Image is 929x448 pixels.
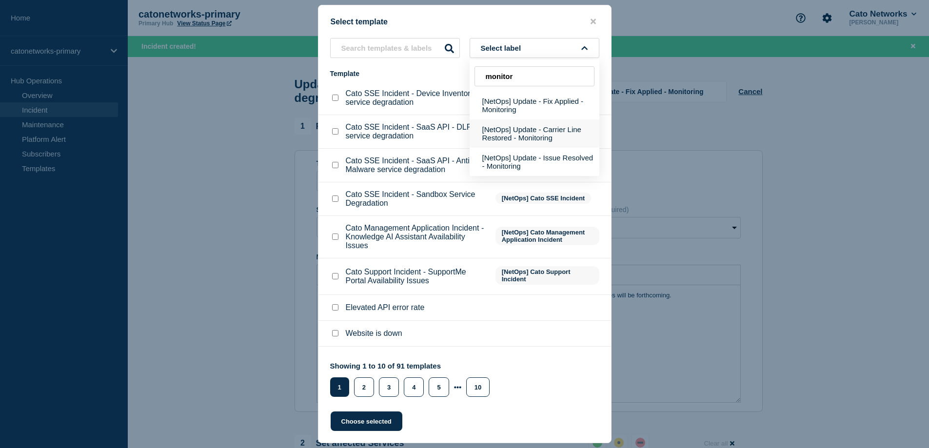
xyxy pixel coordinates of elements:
[379,377,399,397] button: 3
[495,266,599,285] span: [NetOps] Cato Support Incident
[332,330,338,336] input: Website is down checkbox
[354,377,374,397] button: 2
[470,91,599,119] button: [NetOps] Update - Fix Applied - Monitoring
[318,17,611,26] div: Select template
[332,95,338,101] input: Cato SSE Incident - Device Inventory service degradation checkbox
[481,44,525,52] span: Select label
[332,162,338,168] input: Cato SSE Incident - SaaS API - Anti-Malware service degradation checkbox
[474,66,594,86] input: Search labels
[404,377,424,397] button: 4
[495,193,591,204] span: [NetOps] Cato SSE Incident
[588,17,599,26] button: close button
[331,411,402,431] button: Choose selected
[346,89,486,107] p: Cato SSE Incident - Device Inventory service degradation
[346,156,486,174] p: Cato SSE Incident - SaaS API - Anti-Malware service degradation
[330,70,486,78] div: Template
[346,123,486,140] p: Cato SSE Incident - SaaS API - DLP service degradation
[470,148,599,176] button: [NetOps] Update - Issue Resolved - Monitoring
[429,377,449,397] button: 5
[346,268,486,285] p: Cato Support Incident - SupportMe Portal Availability Issues
[332,304,338,311] input: Elevated API error rate checkbox
[332,234,338,240] input: Cato Management Application Incident - Knowledge AI Assistant Availability Issues checkbox
[470,38,599,58] button: Select label
[330,38,460,58] input: Search templates & labels
[330,377,349,397] button: 1
[495,227,599,245] span: [NetOps] Cato Management Application Incident
[466,377,490,397] button: 10
[330,362,495,370] p: Showing 1 to 10 of 91 templates
[332,195,338,202] input: Cato SSE Incident - Sandbox Service Degradation checkbox
[346,224,486,250] p: Cato Management Application Incident - Knowledge AI Assistant Availability Issues
[332,128,338,135] input: Cato SSE Incident - SaaS API - DLP service degradation checkbox
[470,119,599,148] button: [NetOps] Update - Carrier Line Restored - Monitoring
[346,329,402,338] p: Website is down
[332,273,338,279] input: Cato Support Incident - SupportMe Portal Availability Issues checkbox
[346,303,425,312] p: Elevated API error rate
[346,190,486,208] p: Cato SSE Incident - Sandbox Service Degradation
